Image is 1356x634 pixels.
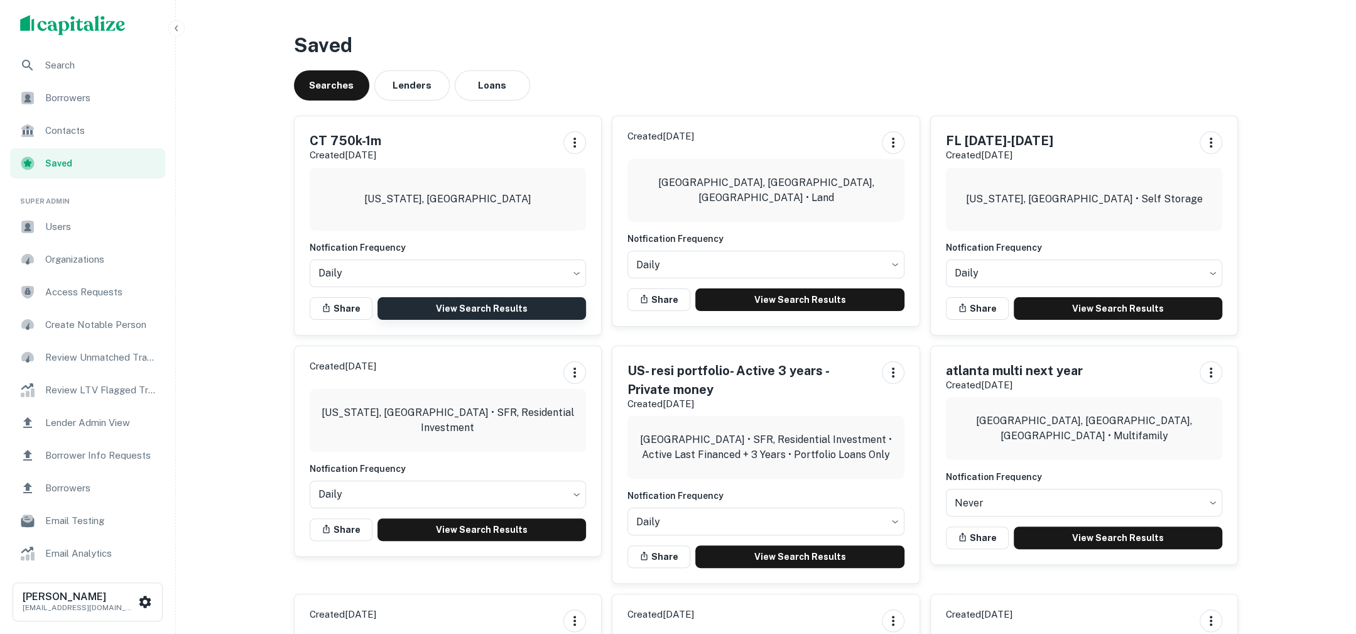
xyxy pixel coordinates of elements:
span: Email Analytics [45,546,158,561]
h5: FL [DATE]-[DATE] [946,131,1053,150]
p: [GEOGRAPHIC_DATA], [GEOGRAPHIC_DATA], [GEOGRAPHIC_DATA] • Land [637,175,894,205]
span: Access Requests [45,285,158,300]
a: Review Unmatched Transactions [10,342,165,373]
h6: Notfication Frequency [946,470,1223,484]
span: Review Unmatched Transactions [45,350,158,365]
a: Organizations [10,244,165,275]
p: [GEOGRAPHIC_DATA], [GEOGRAPHIC_DATA], [GEOGRAPHIC_DATA] • Multifamily [956,413,1213,444]
div: Without label [627,247,904,282]
span: Email Testing [45,513,158,528]
a: View Search Results [1014,297,1223,320]
li: Super Admin [10,181,165,212]
span: Borrowers [45,481,158,496]
h3: Saved [294,30,1239,60]
a: Review LTV Flagged Transactions [10,375,165,405]
h6: Notfication Frequency [946,241,1223,254]
p: [US_STATE], [GEOGRAPHIC_DATA] • Self Storage [966,192,1203,207]
a: View Search Results [695,288,904,311]
p: Created [DATE] [627,396,872,412]
button: Share [946,297,1009,320]
iframe: Chat Widget [1293,493,1356,554]
p: [US_STATE], [GEOGRAPHIC_DATA] [364,192,531,207]
p: Created [DATE] [627,129,694,144]
a: Email Testing [10,506,165,536]
button: [PERSON_NAME][EMAIL_ADDRESS][DOMAIN_NAME] [13,582,163,621]
a: Email Analytics [10,538,165,569]
p: [GEOGRAPHIC_DATA] • SFR, Residential Investment • Active Last Financed + 3 Years • Portfolio Loan... [637,432,894,462]
a: Borrower Info Requests [10,440,165,471]
span: Saved [45,156,158,170]
span: Search [45,58,158,73]
span: Review LTV Flagged Transactions [45,383,158,398]
p: Created [DATE] [627,607,694,622]
button: Share [310,518,372,541]
button: Share [627,545,690,568]
a: Borrowers [10,473,165,503]
span: Users [45,219,158,234]
a: Search [10,50,165,80]
p: Created [DATE] [310,607,376,622]
a: Borrowers [10,83,165,113]
div: Without label [627,504,904,539]
a: View Search Results [1014,527,1223,549]
p: [US_STATE], [GEOGRAPHIC_DATA] • SFR, Residential Investment [320,405,577,435]
span: Lender Admin View [45,415,158,430]
button: Share [310,297,372,320]
a: Users [10,212,165,242]
p: Created [DATE] [946,378,1083,393]
h5: US- resi portfolio- Active 3 years - Private money [627,361,872,399]
h6: Notfication Frequency [627,232,904,246]
p: Created [DATE] [946,607,1012,622]
span: Borrower Info Requests [45,448,158,463]
h6: Notfication Frequency [310,241,587,254]
a: Create Notable Person [10,310,165,340]
p: Created [DATE] [946,148,1053,163]
h6: Notfication Frequency [310,462,587,476]
span: Organizations [45,252,158,267]
p: Created [DATE] [310,359,376,374]
p: [EMAIL_ADDRESS][DOMAIN_NAME] [23,602,136,613]
span: Borrowers [45,90,158,106]
div: Without label [946,485,1223,520]
p: Created [DATE] [310,148,381,163]
h5: atlanta multi next year [946,361,1083,380]
h5: CT 750k-1m [310,131,381,150]
button: Share [946,527,1009,549]
div: Without label [310,256,587,291]
button: Searches [294,70,369,101]
span: Create Notable Person [45,317,158,332]
a: View Search Results [377,297,587,320]
a: Access Requests [10,277,165,307]
a: Saved [10,148,165,178]
a: Lender Admin View [10,408,165,438]
h6: [PERSON_NAME] [23,592,136,602]
h6: Notfication Frequency [627,489,904,503]
span: Contacts [45,123,158,138]
button: Share [627,288,690,311]
button: Loans [455,70,530,101]
button: Lenders [374,70,450,101]
div: Without label [310,477,587,512]
a: View Search Results [377,518,587,541]
a: Contacts [10,116,165,146]
img: capitalize-logo.png [20,15,126,35]
div: Without label [946,256,1223,291]
a: View Search Results [695,545,904,568]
